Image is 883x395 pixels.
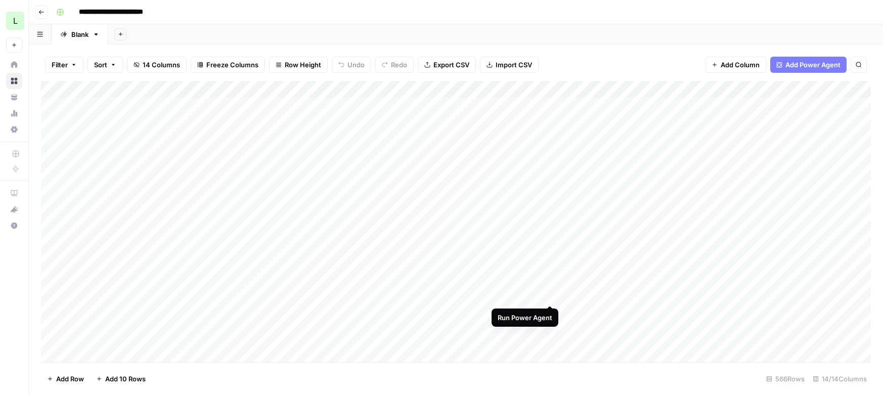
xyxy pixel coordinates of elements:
[6,185,22,201] a: AirOps Academy
[41,371,90,387] button: Add Row
[480,57,539,73] button: Import CSV
[762,371,809,387] div: 566 Rows
[391,60,407,70] span: Redo
[6,8,22,33] button: Workspace: Lob
[127,57,187,73] button: 14 Columns
[785,60,841,70] span: Add Power Agent
[6,201,22,217] button: What's new?
[52,24,108,45] a: Blank
[143,60,180,70] span: 14 Columns
[90,371,152,387] button: Add 10 Rows
[191,57,265,73] button: Freeze Columns
[498,313,552,323] div: Run Power Agent
[13,15,18,27] span: L
[375,57,414,73] button: Redo
[285,60,321,70] span: Row Height
[206,60,258,70] span: Freeze Columns
[347,60,365,70] span: Undo
[6,121,22,138] a: Settings
[6,105,22,121] a: Usage
[721,60,760,70] span: Add Column
[71,29,89,39] div: Blank
[7,202,22,217] div: What's new?
[770,57,847,73] button: Add Power Agent
[6,89,22,105] a: Your Data
[332,57,371,73] button: Undo
[6,217,22,234] button: Help + Support
[809,371,871,387] div: 14/14 Columns
[87,57,123,73] button: Sort
[52,60,68,70] span: Filter
[6,57,22,73] a: Home
[269,57,328,73] button: Row Height
[45,57,83,73] button: Filter
[705,57,766,73] button: Add Column
[6,73,22,89] a: Browse
[94,60,107,70] span: Sort
[56,374,84,384] span: Add Row
[418,57,476,73] button: Export CSV
[496,60,532,70] span: Import CSV
[433,60,469,70] span: Export CSV
[105,374,146,384] span: Add 10 Rows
